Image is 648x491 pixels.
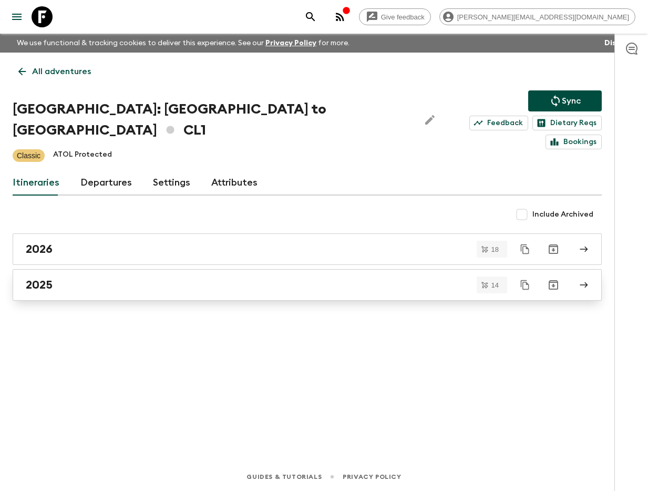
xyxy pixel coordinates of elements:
[13,34,354,53] p: We use functional & tracking cookies to deliver this experience. See our for more.
[469,116,528,130] a: Feedback
[13,61,97,82] a: All adventures
[343,471,401,483] a: Privacy Policy
[32,65,91,78] p: All adventures
[546,135,602,149] a: Bookings
[13,269,602,301] a: 2025
[26,242,53,256] h2: 2026
[375,13,430,21] span: Give feedback
[153,170,190,196] a: Settings
[516,275,534,294] button: Duplicate
[26,278,53,292] h2: 2025
[359,8,431,25] a: Give feedback
[516,240,534,259] button: Duplicate
[13,233,602,265] a: 2026
[532,116,602,130] a: Dietary Reqs
[419,99,440,141] button: Edit Adventure Title
[53,149,112,162] p: ATOL Protected
[6,6,27,27] button: menu
[532,209,593,220] span: Include Archived
[439,8,635,25] div: [PERSON_NAME][EMAIL_ADDRESS][DOMAIN_NAME]
[543,239,564,260] button: Archive
[13,99,411,141] h1: [GEOGRAPHIC_DATA]: [GEOGRAPHIC_DATA] to [GEOGRAPHIC_DATA] CL1
[485,282,505,289] span: 14
[451,13,635,21] span: [PERSON_NAME][EMAIL_ADDRESS][DOMAIN_NAME]
[265,39,316,47] a: Privacy Policy
[485,246,505,253] span: 18
[13,170,59,196] a: Itineraries
[300,6,321,27] button: search adventures
[80,170,132,196] a: Departures
[211,170,258,196] a: Attributes
[602,36,635,50] button: Dismiss
[528,90,602,111] button: Sync adventure departures to the booking engine
[246,471,322,483] a: Guides & Tutorials
[562,95,581,107] p: Sync
[543,274,564,295] button: Archive
[17,150,40,161] p: Classic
